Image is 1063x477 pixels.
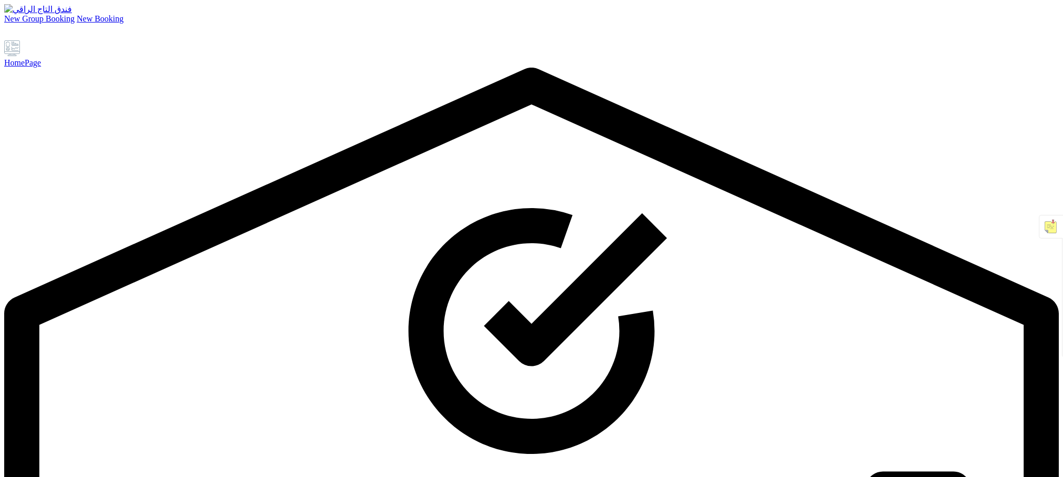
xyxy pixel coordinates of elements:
[4,4,1059,14] a: فندق التاج الراقي
[77,14,123,23] a: New Booking
[4,58,1059,68] div: HomePage
[36,31,48,40] a: Staff feedback
[4,14,75,23] a: New Group Booking
[4,40,1059,68] a: HomePage
[20,31,34,40] a: Settings
[4,4,72,14] img: فندق التاج الراقي
[4,31,18,40] a: Support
